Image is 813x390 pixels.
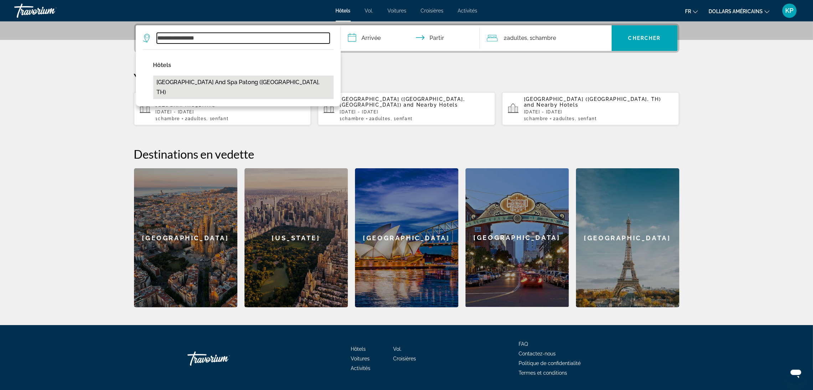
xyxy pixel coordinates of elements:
[524,109,674,114] p: [DATE] - [DATE]
[188,116,207,121] span: Adultes
[396,116,413,121] span: Enfant
[685,6,698,16] button: Changer de langue
[134,168,237,307] a: [GEOGRAPHIC_DATA]
[393,346,402,352] a: Vol.
[340,96,465,108] span: [GEOGRAPHIC_DATA] ([GEOGRAPHIC_DATA], [GEOGRAPHIC_DATA])
[351,346,366,352] a: Hôtels
[628,35,661,41] font: Chercher
[581,116,597,121] span: Enfant
[391,116,413,121] span: , 1
[403,102,458,108] span: and Nearby Hotels
[14,1,86,20] a: Travorium
[576,168,679,307] a: [GEOGRAPHIC_DATA]
[528,35,532,41] font: , 1
[507,35,528,41] font: adultes
[185,116,206,121] span: 2
[575,116,597,121] span: , 1
[134,92,311,125] button: Hotels in [GEOGRAPHIC_DATA], [GEOGRAPHIC_DATA][DATE] - [DATE]1Chambre2Adultes, 1Enfant
[504,35,507,41] font: 2
[553,116,575,121] span: 2
[187,348,259,369] a: Travorium
[612,25,678,51] button: Chercher
[245,168,348,307] a: [US_STATE]
[784,361,807,384] iframe: Bouton de lancement de la fenêtre de messagerie
[786,7,794,14] font: KP
[351,356,370,361] a: Voitures
[153,60,334,70] p: Hôtels
[369,116,391,121] span: 2
[365,8,374,14] a: Vol.
[526,116,549,121] span: Chambre
[556,116,575,121] span: Adultes
[355,168,458,307] a: [GEOGRAPHIC_DATA]
[524,102,578,108] span: and Nearby Hotels
[134,147,679,161] h2: Destinations en vedette
[519,360,581,366] a: Politique de confidentialité
[156,116,180,121] span: 1
[351,365,370,371] a: Activités
[336,8,351,14] a: Hôtels
[524,96,661,102] span: [GEOGRAPHIC_DATA] ([GEOGRAPHIC_DATA], TH)
[136,25,678,51] div: Widget de recherche
[212,116,228,121] span: Enfant
[372,116,391,121] span: Adultes
[709,9,763,14] font: dollars américains
[318,92,495,125] button: [GEOGRAPHIC_DATA] ([GEOGRAPHIC_DATA], [GEOGRAPHIC_DATA]) and Nearby Hotels[DATE] - [DATE]1Chambre...
[458,8,478,14] a: Activités
[342,116,364,121] span: Chambre
[480,25,612,51] button: Voyageurs : 2 adultes, 0 enfants
[158,116,180,121] span: Chambre
[685,9,691,14] font: fr
[340,116,364,121] span: 1
[780,3,799,18] button: Menu utilisateur
[519,351,556,356] a: Contactez-nous
[421,8,444,14] a: Croisières
[393,356,416,361] a: Croisières
[153,76,334,99] button: [GEOGRAPHIC_DATA] and Spa Patong ([GEOGRAPHIC_DATA], TH)
[134,71,679,85] p: Your Recent Searches
[532,35,556,41] font: Chambre
[206,116,228,121] span: , 1
[341,25,480,51] button: Dates d'arrivée et de départ
[709,6,770,16] button: Changer de devise
[388,8,407,14] a: Voitures
[340,109,489,114] p: [DATE] - [DATE]
[519,370,567,376] a: Termes et conditions
[156,109,305,114] p: [DATE] - [DATE]
[519,341,528,347] a: FAQ
[465,168,569,307] a: [GEOGRAPHIC_DATA]
[502,92,679,125] button: [GEOGRAPHIC_DATA] ([GEOGRAPHIC_DATA], TH) and Nearby Hotels[DATE] - [DATE]1Chambre2Adultes, 1Enfant
[524,116,548,121] span: 1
